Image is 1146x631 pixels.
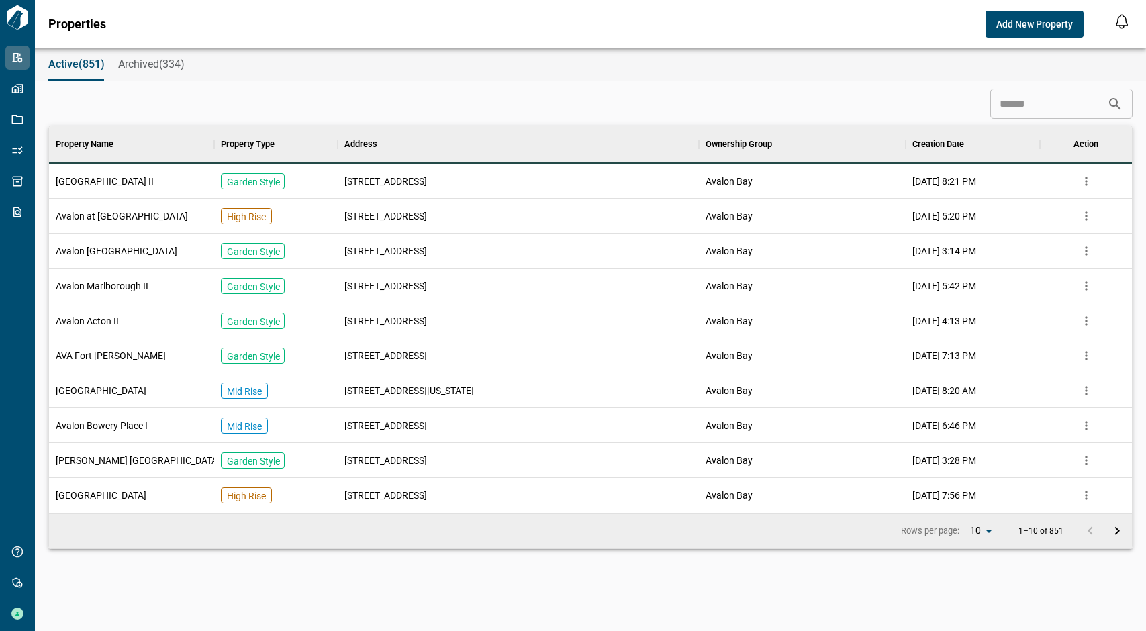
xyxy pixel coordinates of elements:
span: Avalon Bay [706,209,753,223]
p: Rows per page: [901,525,959,537]
div: 10 [965,521,997,540]
span: Avalon Acton II [56,314,119,328]
span: [STREET_ADDRESS] [344,314,427,328]
span: Active(851) [48,58,105,71]
span: [STREET_ADDRESS] [344,175,427,188]
button: more [1076,485,1096,505]
button: more [1076,311,1096,331]
span: [DATE] 8:20 AM [912,384,976,397]
button: more [1076,206,1096,226]
p: Mid Rise [227,420,262,433]
span: [DATE] 3:14 PM [912,244,976,258]
p: Garden Style [227,280,280,293]
p: Garden Style [227,350,280,363]
span: [STREET_ADDRESS] [344,279,427,293]
button: more [1076,416,1096,436]
span: [DATE] 5:42 PM [912,279,976,293]
div: base tabs [35,48,1146,81]
span: Avalon Marlborough II [56,279,148,293]
p: Garden Style [227,175,280,189]
span: Avalon Bay [706,175,753,188]
span: [DATE] 8:21 PM [912,175,976,188]
div: Property Name [49,126,214,163]
span: Avalon [GEOGRAPHIC_DATA] [56,244,177,258]
span: AVA Fort [PERSON_NAME] [56,349,166,362]
button: more [1076,171,1096,191]
span: Avalon Bay [706,349,753,362]
div: Ownership Group [699,126,905,163]
span: [STREET_ADDRESS] [344,349,427,362]
span: Avalon at [GEOGRAPHIC_DATA] [56,209,188,223]
div: Property Name [56,126,113,163]
div: Action [1073,126,1098,163]
p: Garden Style [227,245,280,258]
span: [DATE] 6:46 PM [912,419,976,432]
span: Avalon Bay [706,384,753,397]
span: [DATE] 7:13 PM [912,349,976,362]
span: Avalon Bay [706,279,753,293]
button: Add New Property [986,11,1084,38]
span: Avalon Bay [706,489,753,502]
p: High Rise [227,489,266,503]
span: [GEOGRAPHIC_DATA] [56,384,146,397]
span: Avalon Bay [706,419,753,432]
button: more [1076,276,1096,296]
button: more [1076,241,1096,261]
button: Go to next page [1104,518,1131,544]
span: Archived(334) [118,58,185,71]
span: [DATE] 4:13 PM [912,314,976,328]
div: Address [338,126,699,163]
span: [GEOGRAPHIC_DATA] [56,489,146,502]
p: 1–10 of 851 [1018,527,1063,536]
span: Properties [48,17,106,31]
button: Open notification feed [1111,11,1133,32]
div: Creation Date [906,126,1040,163]
span: [STREET_ADDRESS] [344,489,427,502]
div: Property Type [214,126,338,163]
button: more [1076,450,1096,471]
p: High Rise [227,210,266,224]
span: [DATE] 3:28 PM [912,454,976,467]
span: Add New Property [996,17,1073,31]
div: Property Type [221,126,275,163]
p: Garden Style [227,315,280,328]
button: more [1076,381,1096,401]
span: [STREET_ADDRESS] [344,209,427,223]
span: [STREET_ADDRESS] [344,244,427,258]
p: Mid Rise [227,385,262,398]
span: Avalon Bay [706,314,753,328]
span: [STREET_ADDRESS] [344,454,427,467]
p: Garden Style [227,454,280,468]
div: Action [1040,126,1133,163]
span: [STREET_ADDRESS] [344,419,427,432]
span: [PERSON_NAME] [GEOGRAPHIC_DATA] [56,454,220,467]
span: [GEOGRAPHIC_DATA] II [56,175,154,188]
div: Address [344,126,377,163]
div: Ownership Group [706,126,772,163]
span: Avalon Bay [706,454,753,467]
div: Creation Date [912,126,964,163]
span: [DATE] 5:20 PM [912,209,976,223]
span: Avalon Bay [706,244,753,258]
span: [DATE] 7:56 PM [912,489,976,502]
span: Avalon Bowery Place I [56,419,148,432]
button: more [1076,346,1096,366]
span: [STREET_ADDRESS][US_STATE] [344,384,474,397]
